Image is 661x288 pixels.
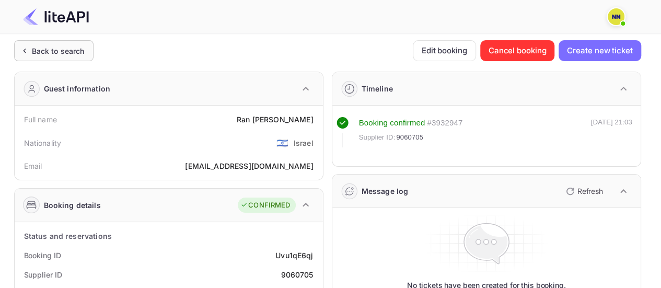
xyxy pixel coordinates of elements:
div: Booking ID [24,250,61,261]
button: Refresh [560,183,607,200]
img: N/A N/A [608,8,624,25]
div: Timeline [362,83,393,94]
div: Booking confirmed [359,117,425,129]
div: Israel [294,137,314,148]
div: Booking details [44,200,101,211]
button: Cancel booking [480,40,555,61]
div: Nationality [24,137,62,148]
div: Status and reservations [24,231,112,241]
div: Guest information [44,83,111,94]
div: Message log [362,186,409,197]
div: Back to search [32,45,85,56]
div: # 3932947 [427,117,462,129]
div: Full name [24,114,57,125]
span: United States [276,133,288,152]
div: CONFIRMED [240,200,290,211]
button: Create new ticket [559,40,641,61]
div: [DATE] 21:03 [591,117,632,147]
span: 9060705 [396,132,423,143]
button: Edit booking [413,40,476,61]
div: Ran [PERSON_NAME] [237,114,314,125]
div: Email [24,160,42,171]
p: Refresh [577,186,603,197]
img: LiteAPI Logo [23,8,89,25]
div: [EMAIL_ADDRESS][DOMAIN_NAME] [185,160,313,171]
div: 9060705 [281,269,313,280]
div: Supplier ID [24,269,62,280]
div: Uvu1qE6qj [275,250,313,261]
span: Supplier ID: [359,132,396,143]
